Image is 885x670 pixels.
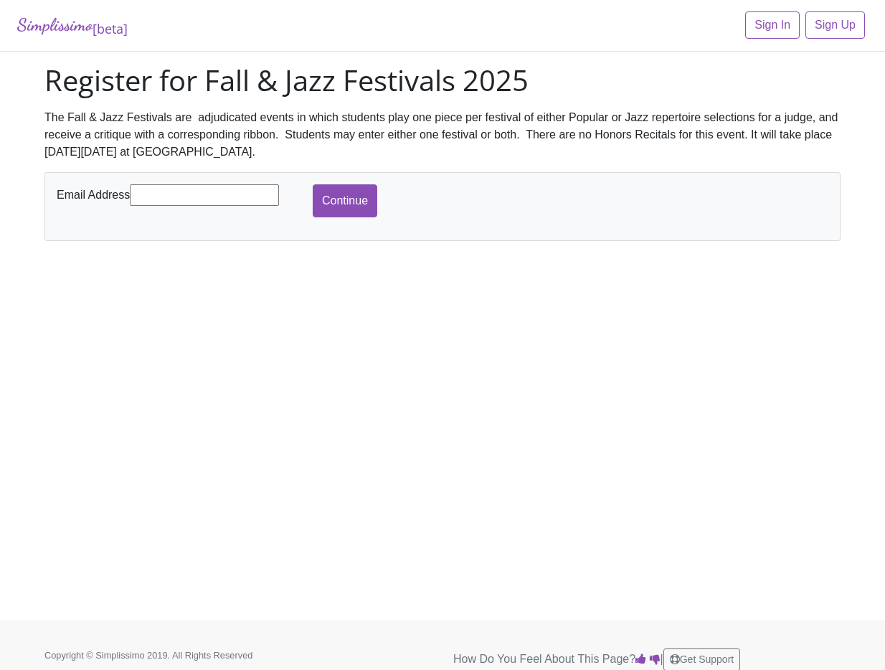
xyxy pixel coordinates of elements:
[805,11,865,39] a: Sign Up
[53,184,313,206] div: Email Address
[44,109,841,161] div: The Fall & Jazz Festivals are adjudicated events in which students play one piece per festival of...
[93,20,128,37] sub: [beta]
[44,648,295,662] p: Copyright © Simplissimo 2019. All Rights Reserved
[313,184,377,217] input: Continue
[17,11,128,39] a: Simplissimo[beta]
[745,11,800,39] a: Sign In
[44,63,841,98] h1: Register for Fall & Jazz Festivals 2025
